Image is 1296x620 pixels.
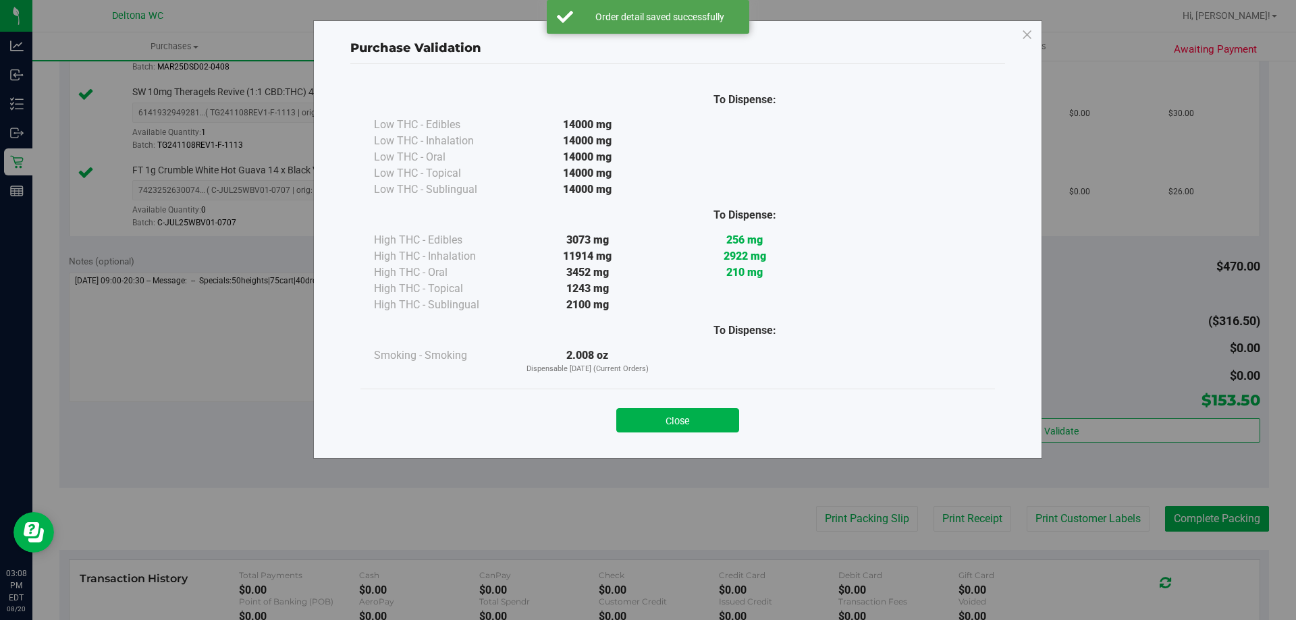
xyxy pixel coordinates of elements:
[374,264,509,281] div: High THC - Oral
[509,347,666,375] div: 2.008 oz
[726,233,763,246] strong: 256 mg
[374,165,509,181] div: Low THC - Topical
[374,232,509,248] div: High THC - Edibles
[374,347,509,364] div: Smoking - Smoking
[509,297,666,313] div: 2100 mg
[666,92,823,108] div: To Dispense:
[509,117,666,133] div: 14000 mg
[616,408,739,432] button: Close
[509,264,666,281] div: 3452 mg
[509,165,666,181] div: 14000 mg
[666,322,823,339] div: To Dispense:
[509,281,666,297] div: 1243 mg
[374,248,509,264] div: High THC - Inhalation
[509,248,666,264] div: 11914 mg
[509,232,666,248] div: 3073 mg
[374,281,509,297] div: High THC - Topical
[509,133,666,149] div: 14000 mg
[509,149,666,165] div: 14000 mg
[509,181,666,198] div: 14000 mg
[666,207,823,223] div: To Dispense:
[726,266,763,279] strong: 210 mg
[374,133,509,149] div: Low THC - Inhalation
[724,250,766,262] strong: 2922 mg
[509,364,666,375] p: Dispensable [DATE] (Current Orders)
[374,117,509,133] div: Low THC - Edibles
[13,512,54,553] iframe: Resource center
[350,40,481,55] span: Purchase Validation
[374,149,509,165] div: Low THC - Oral
[374,297,509,313] div: High THC - Sublingual
[374,181,509,198] div: Low THC - Sublingual
[580,10,739,24] div: Order detail saved successfully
